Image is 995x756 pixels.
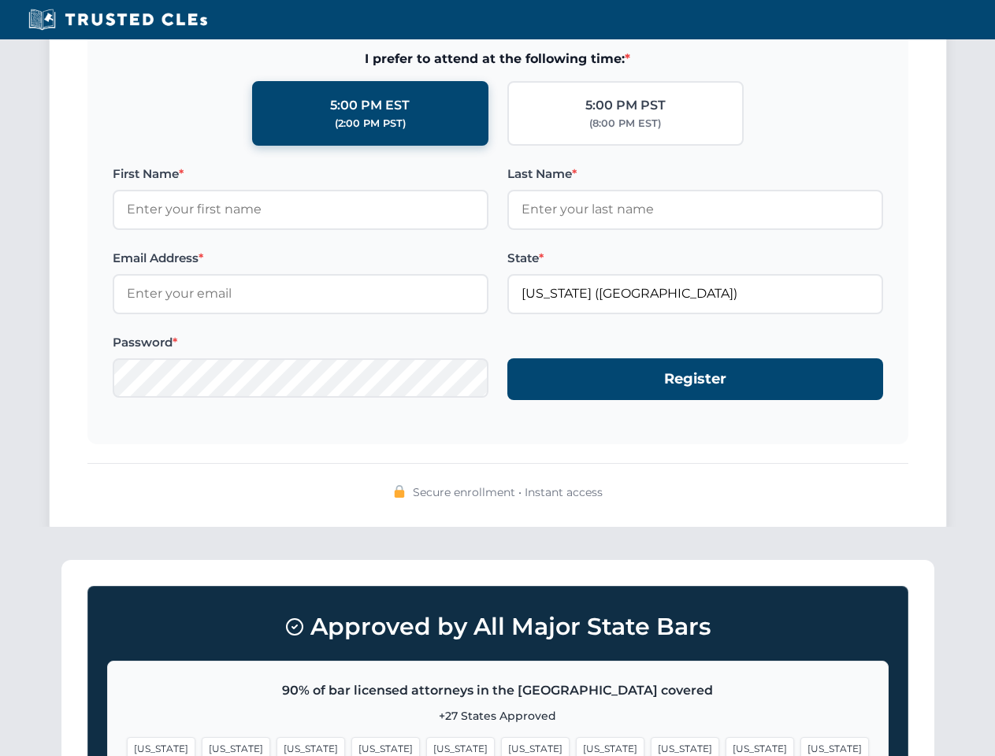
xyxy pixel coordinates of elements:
[113,249,488,268] label: Email Address
[507,165,883,183] label: Last Name
[507,190,883,229] input: Enter your last name
[330,95,410,116] div: 5:00 PM EST
[107,606,889,648] h3: Approved by All Major State Bars
[585,95,666,116] div: 5:00 PM PST
[127,680,869,701] p: 90% of bar licensed attorneys in the [GEOGRAPHIC_DATA] covered
[335,116,406,132] div: (2:00 PM PST)
[507,274,883,313] input: Florida (FL)
[589,116,661,132] div: (8:00 PM EST)
[24,8,212,31] img: Trusted CLEs
[113,165,488,183] label: First Name
[113,274,488,313] input: Enter your email
[113,49,883,69] span: I prefer to attend at the following time:
[413,484,603,501] span: Secure enrollment • Instant access
[507,249,883,268] label: State
[113,190,488,229] input: Enter your first name
[507,358,883,400] button: Register
[393,485,406,498] img: 🔒
[113,333,488,352] label: Password
[127,707,869,724] p: +27 States Approved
